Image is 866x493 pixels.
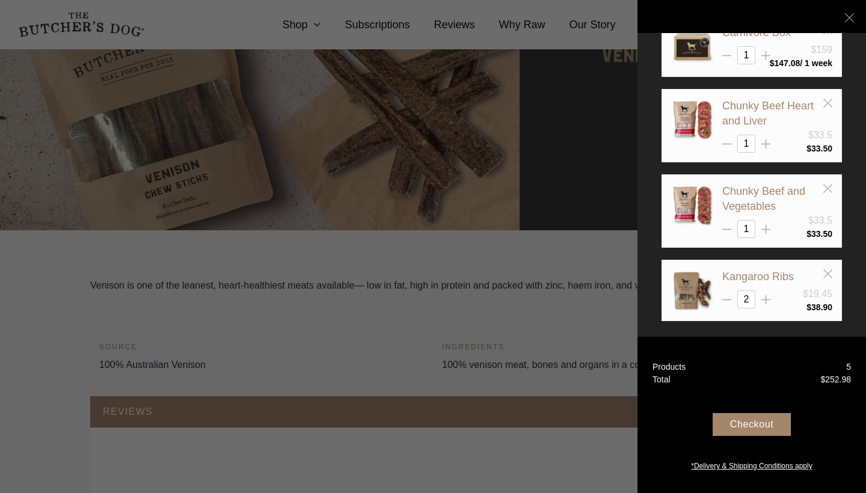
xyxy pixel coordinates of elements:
[770,59,832,67] div: / 1 week
[713,413,791,436] div: Checkout
[671,184,713,226] img: Chunky Beef and Vegetables
[806,144,811,153] span: $
[671,99,713,141] img: Chunky Beef Heart and Liver
[637,458,866,471] a: *Delivery & Shipping Conditions apply
[770,58,775,68] span: $
[806,229,811,239] span: $
[803,287,832,301] div: $19.45
[671,269,713,311] img: Kangaroo Ribs
[808,128,832,142] div: $33.5
[806,144,832,153] bdi: 33.50
[722,100,814,127] a: Chunky Beef Heart and Liver
[637,337,866,493] a: Products 5 Total $252.98 Checkout
[846,361,851,373] div: 5
[806,302,832,312] bdi: 38.90
[653,361,686,373] div: Products
[806,302,811,312] span: $
[820,375,825,384] span: $
[722,185,805,212] a: Chunky Beef and Vegetables
[820,375,851,384] bdi: 252.98
[806,229,832,239] bdi: 33.50
[722,271,794,283] a: Kangaroo Ribs
[770,58,800,68] bdi: 147.08
[653,373,671,386] div: Total
[808,213,832,228] div: $33.5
